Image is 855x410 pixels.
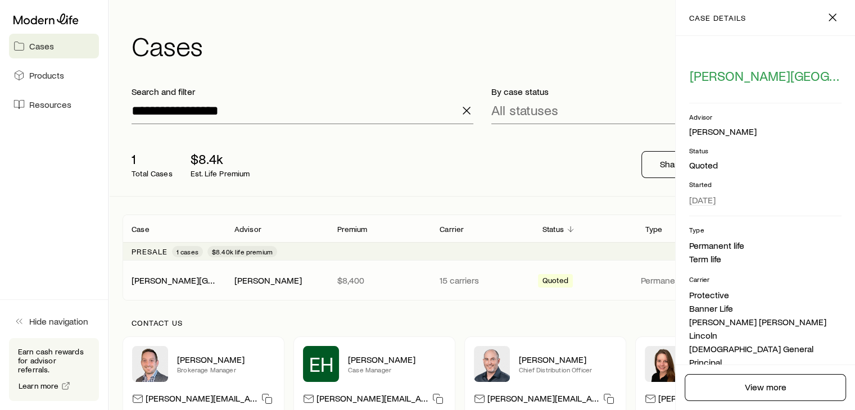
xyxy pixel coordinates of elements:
a: Resources [9,92,99,117]
p: Case Manager [348,365,446,374]
button: Share fact finder [641,151,743,178]
a: View more [685,374,846,401]
span: 1 cases [177,247,198,256]
p: Carrier [440,225,464,234]
p: case details [689,13,746,22]
p: [PERSON_NAME] [348,354,446,365]
p: Search and filter [132,86,473,97]
p: Est. Life Premium [191,169,250,178]
p: $8.4k [191,151,250,167]
p: Status [689,146,842,155]
p: Premium [337,225,367,234]
p: Brokerage Manager [177,365,275,374]
p: Case [132,225,150,234]
p: Type [645,225,663,234]
h1: Cases [132,32,842,59]
p: Chief Distribution Officer [519,365,617,374]
li: Permanent life [689,239,842,252]
div: Earn cash rewards for advisor referrals.Learn more [9,338,99,401]
div: Client cases [123,215,842,300]
li: Banner Life [689,302,842,315]
span: Quoted [542,276,568,288]
li: [PERSON_NAME] [PERSON_NAME] [689,315,842,329]
p: Started [689,180,842,189]
li: [DEMOGRAPHIC_DATA] General [689,342,842,356]
button: Hide navigation [9,309,99,334]
p: All statuses [491,102,558,118]
img: Ellen Wall [645,346,681,382]
a: Products [9,63,99,88]
p: Advisor [234,225,261,234]
p: [PERSON_NAME][EMAIL_ADDRESS][DOMAIN_NAME] [658,393,770,408]
p: Status [542,225,564,234]
span: [PERSON_NAME][GEOGRAPHIC_DATA] [690,68,841,84]
span: EH [309,353,333,375]
img: Brandon Parry [132,346,168,382]
span: Cases [29,40,54,52]
p: Presale [132,247,168,256]
p: Quoted [689,160,842,171]
p: Type [689,225,842,234]
span: Products [29,70,64,81]
span: Resources [29,99,71,110]
p: [PERSON_NAME] [177,354,275,365]
p: By case status [491,86,833,97]
p: 1 [132,151,173,167]
a: [PERSON_NAME][GEOGRAPHIC_DATA] [132,275,283,285]
p: Permanent life, Term life [641,275,735,286]
span: Learn more [19,382,59,390]
a: Cases [9,34,99,58]
p: $8,400 [337,275,422,286]
div: [PERSON_NAME] [234,275,302,286]
li: Principal [689,356,842,369]
li: Term life [689,252,842,266]
div: [PERSON_NAME][GEOGRAPHIC_DATA] [132,275,216,286]
p: Total Cases [132,169,173,178]
span: Hide navigation [29,316,88,327]
button: [PERSON_NAME][GEOGRAPHIC_DATA] [689,67,842,85]
p: [PERSON_NAME] [519,354,617,365]
li: Lincoln [689,329,842,342]
p: Carrier [689,275,842,284]
p: [PERSON_NAME][EMAIL_ADDRESS][DOMAIN_NAME] [487,393,599,408]
span: [DATE] [689,194,716,206]
p: Earn cash rewards for advisor referrals. [18,347,90,374]
p: 15 carriers [440,275,524,286]
img: Dan Pierson [474,346,510,382]
p: [PERSON_NAME][EMAIL_ADDRESS][DOMAIN_NAME] [316,393,428,408]
span: $8.40k life premium [212,247,273,256]
p: Contact us [132,318,833,327]
div: [PERSON_NAME] [689,126,757,138]
p: [PERSON_NAME][EMAIL_ADDRESS][DOMAIN_NAME] [146,393,257,408]
li: Protective [689,288,842,302]
p: Share fact finder [660,158,725,170]
p: Advisor [689,112,842,121]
